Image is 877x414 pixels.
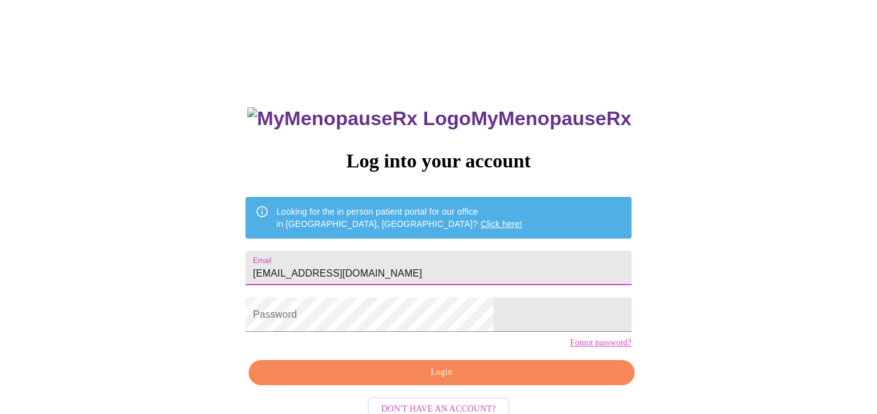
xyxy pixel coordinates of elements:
[249,360,634,385] button: Login
[365,402,512,413] a: Don't have an account?
[245,150,631,172] h3: Log into your account
[276,201,522,235] div: Looking for the in person patient portal for our office in [GEOGRAPHIC_DATA], [GEOGRAPHIC_DATA]?
[481,219,522,229] a: Click here!
[263,365,620,380] span: Login
[570,338,632,348] a: Forgot password?
[247,107,632,130] h3: MyMenopauseRx
[247,107,471,130] img: MyMenopauseRx Logo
